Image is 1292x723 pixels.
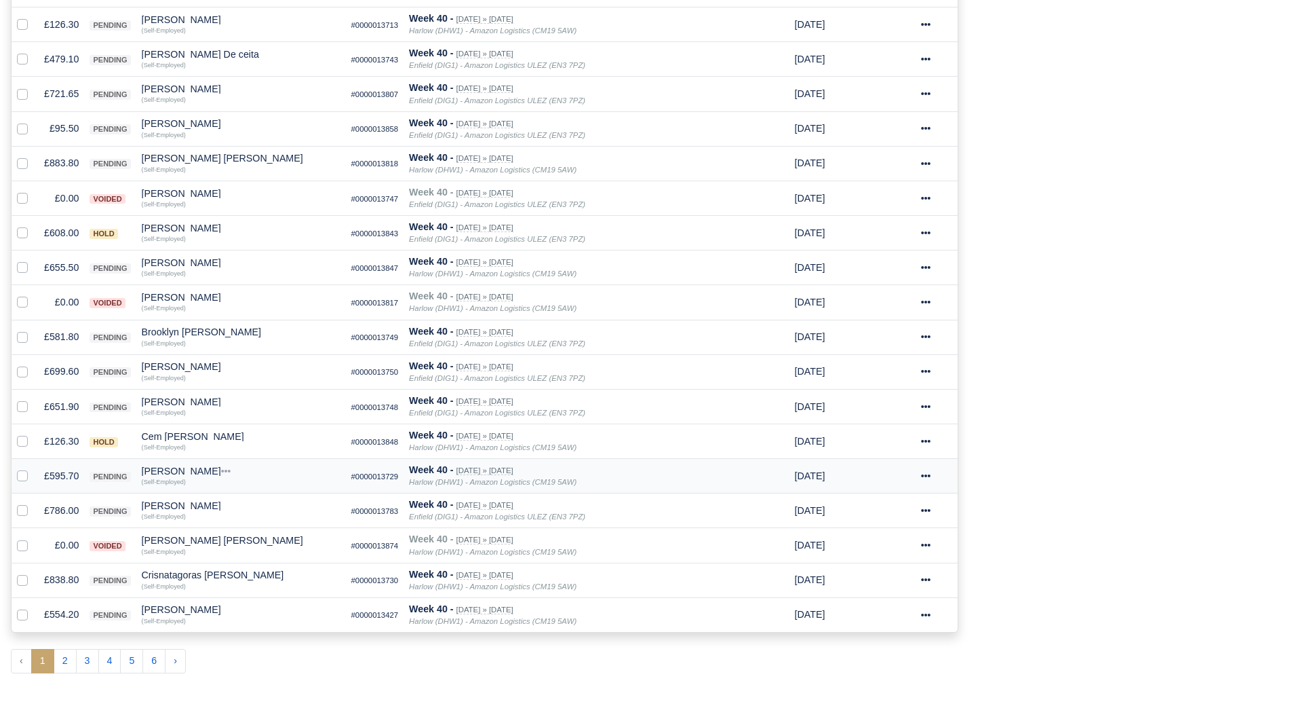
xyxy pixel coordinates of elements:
[90,437,117,447] span: hold
[142,258,340,267] div: [PERSON_NAME]
[142,570,340,580] div: Crisnatagoras [PERSON_NAME]
[142,340,186,347] small: (Self-Employed)
[39,494,84,528] td: £786.00
[39,354,84,389] td: £699.60
[795,609,825,620] span: 1 week from now
[456,50,513,58] small: [DATE] » [DATE]
[11,649,32,673] li: « Previous
[409,443,576,451] i: Harlow (DHW1) - Amazon Logistics (CM19 5AW)
[90,506,130,517] span: pending
[90,20,130,31] span: pending
[456,536,513,544] small: [DATE] » [DATE]
[409,200,585,208] i: Enfield (DIG1) - Amazon Logistics ULEZ (EN3 7PZ)
[795,227,825,238] span: 1 week from now
[142,444,186,451] small: (Self-Employed)
[90,576,130,586] span: pending
[409,166,576,174] i: Harlow (DHW1) - Amazon Logistics (CM19 5AW)
[409,409,585,417] i: Enfield (DIG1) - Amazon Logistics ULEZ (EN3 7PZ)
[409,13,453,24] strong: Week 40 -
[409,548,576,556] i: Harlow (DHW1) - Amazon Logistics (CM19 5AW)
[795,331,825,342] span: 1 week from now
[142,375,186,382] small: (Self-Employed)
[351,56,399,64] small: #0000013743
[795,436,825,447] span: 1 week from now
[90,333,130,343] span: pending
[795,123,825,134] span: 1 week from now
[795,54,825,64] span: 1 week from now
[39,285,84,320] td: £0.00
[39,424,84,458] td: £126.30
[409,48,453,58] strong: Week 40 -
[142,466,340,476] div: [PERSON_NAME]
[409,61,585,69] i: Enfield (DIG1) - Amazon Logistics ULEZ (EN3 7PZ)
[142,15,340,24] div: [PERSON_NAME]
[351,403,399,411] small: #0000013748
[409,256,453,267] strong: Week 40 -
[142,62,186,69] small: (Self-Employed)
[142,50,340,59] div: [PERSON_NAME] De ceita
[456,293,513,301] small: [DATE] » [DATE]
[90,90,130,100] span: pending
[409,395,453,406] strong: Week 40 -
[142,618,186,625] small: (Self-Employed)
[351,333,399,341] small: #0000013749
[456,606,513,614] small: [DATE] » [DATE]
[409,534,453,544] strong: Week 40 -
[142,327,340,337] div: Brooklyn [PERSON_NAME]
[39,528,84,563] td: £0.00
[142,119,340,128] div: [PERSON_NAME]
[142,223,340,233] div: [PERSON_NAME]
[351,542,399,550] small: #0000013874
[456,397,513,406] small: [DATE] » [DATE]
[409,82,453,93] strong: Week 40 -
[795,366,825,377] span: 1 week from now
[409,117,453,128] strong: Week 40 -
[142,549,186,555] small: (Self-Employed)
[90,124,130,134] span: pending
[142,166,186,173] small: (Self-Employed)
[456,328,513,337] small: [DATE] » [DATE]
[142,27,186,34] small: (Self-Employed)
[1224,658,1292,723] div: Chat Widget
[142,236,186,242] small: (Self-Employed)
[409,326,453,337] strong: Week 40 -
[409,617,576,625] i: Harlow (DHW1) - Amazon Logistics (CM19 5AW)
[351,125,399,133] small: #0000013858
[90,229,117,239] span: hold
[142,305,186,312] small: (Self-Employed)
[409,499,453,510] strong: Week 40 -
[409,374,585,382] i: Enfield (DIG1) - Amazon Logistics ULEZ (EN3 7PZ)
[39,251,84,285] td: £655.50
[142,153,340,163] div: [PERSON_NAME] [PERSON_NAME]
[39,42,84,77] td: £479.10
[142,189,340,198] div: [PERSON_NAME]
[142,501,340,511] div: [PERSON_NAME]
[142,513,186,520] small: (Self-Employed)
[409,339,585,348] i: Enfield (DIG1) - Amazon Logistics ULEZ (EN3 7PZ)
[142,362,340,371] div: [PERSON_NAME]
[409,430,453,441] strong: Week 40 -
[142,432,340,441] div: Cem [PERSON_NAME]
[351,264,399,272] small: #0000013847
[795,540,825,551] span: 4 days ago
[142,536,340,545] div: [PERSON_NAME] [PERSON_NAME]
[351,438,399,446] small: #0000013848
[456,501,513,510] small: [DATE] » [DATE]
[409,235,585,243] i: Enfield (DIG1) - Amazon Logistics ULEZ (EN3 7PZ)
[351,160,399,168] small: #0000013818
[90,367,130,377] span: pending
[142,84,340,94] div: [PERSON_NAME]
[795,505,825,516] span: 1 week from now
[142,132,186,138] small: (Self-Employed)
[409,291,453,301] strong: Week 40 -
[409,152,453,163] strong: Week 40 -
[39,146,84,181] td: £883.80
[409,478,576,486] i: Harlow (DHW1) - Amazon Logistics (CM19 5AW)
[142,201,186,208] small: (Self-Employed)
[142,605,340,614] div: [PERSON_NAME]
[98,649,121,673] button: 4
